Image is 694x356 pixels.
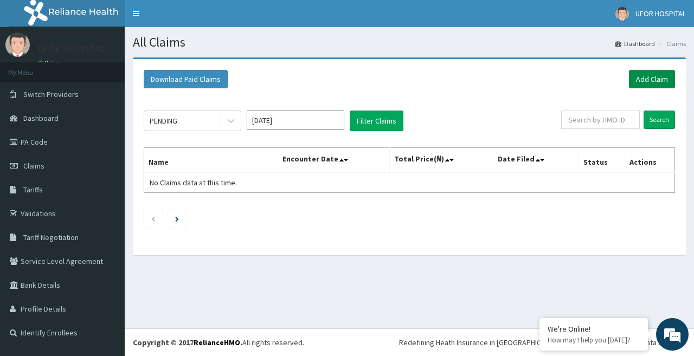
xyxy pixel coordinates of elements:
[38,59,64,67] a: Online
[561,111,640,129] input: Search by HMO ID
[133,338,242,347] strong: Copyright © 2017 .
[350,111,403,131] button: Filter Claims
[175,213,179,223] a: Next page
[635,9,686,18] span: UFOR HOSPITAL
[125,328,694,356] footer: All rights reserved.
[629,70,675,88] a: Add Claim
[399,337,686,348] div: Redefining Heath Insurance in [GEOGRAPHIC_DATA] using Telemedicine and Data Science!
[194,338,240,347] a: RelianceHMO
[23,113,59,123] span: Dashboard
[150,115,177,126] div: PENDING
[38,44,105,54] p: UFOR HOSPITAL
[389,148,493,173] th: Total Price(₦)
[548,335,640,345] p: How may I help you today?
[615,7,629,21] img: User Image
[5,33,30,57] img: User Image
[23,232,79,242] span: Tariff Negotiation
[23,185,43,195] span: Tariffs
[144,148,278,173] th: Name
[656,39,686,48] li: Claims
[150,178,237,187] span: No Claims data at this time.
[23,89,79,99] span: Switch Providers
[644,111,675,129] input: Search
[278,148,389,173] th: Encounter Date
[133,35,686,49] h1: All Claims
[144,70,228,88] button: Download Paid Claims
[625,148,674,173] th: Actions
[23,161,44,171] span: Claims
[151,213,156,223] a: Previous page
[615,39,655,48] a: Dashboard
[548,324,640,334] div: We're Online!
[247,111,344,130] input: Select Month and Year
[493,148,579,173] th: Date Filed
[579,148,625,173] th: Status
